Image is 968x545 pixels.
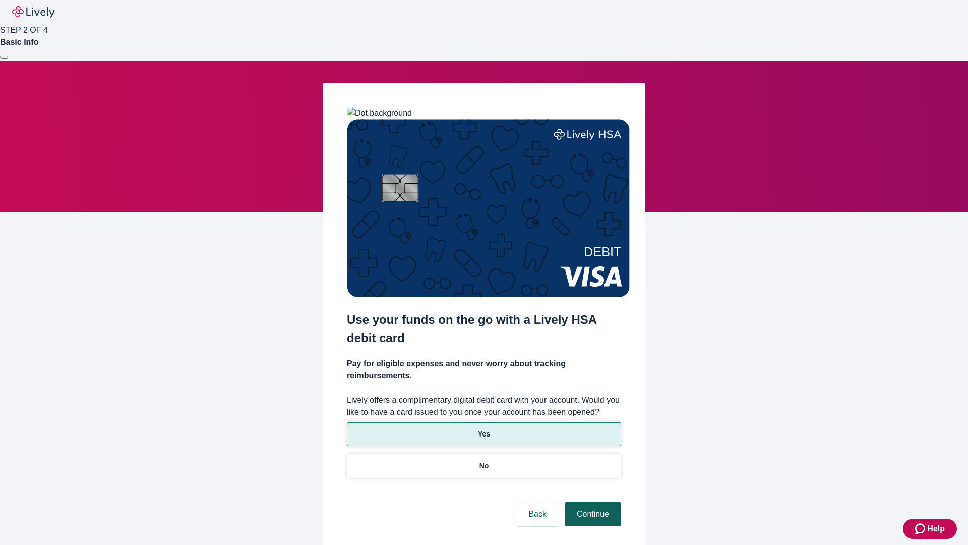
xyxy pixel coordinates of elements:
[347,107,412,119] img: Dot background
[565,502,621,526] button: Continue
[347,311,621,347] h2: Use your funds on the go with a Lively HSA debit card
[12,6,54,18] img: Lively
[347,119,630,297] img: Debit card
[347,422,621,446] button: Yes
[347,394,621,418] label: Lively offers a complimentary digital debit card with your account. Would you like to have a card...
[915,523,927,535] svg: Zendesk support icon
[903,519,957,539] button: Zendesk support iconHelp
[347,454,621,478] button: No
[478,429,490,440] p: Yes
[347,358,621,382] h4: Pay for eligible expenses and never worry about tracking reimbursements.
[479,461,489,471] p: No
[927,523,945,535] span: Help
[516,502,559,526] button: Back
